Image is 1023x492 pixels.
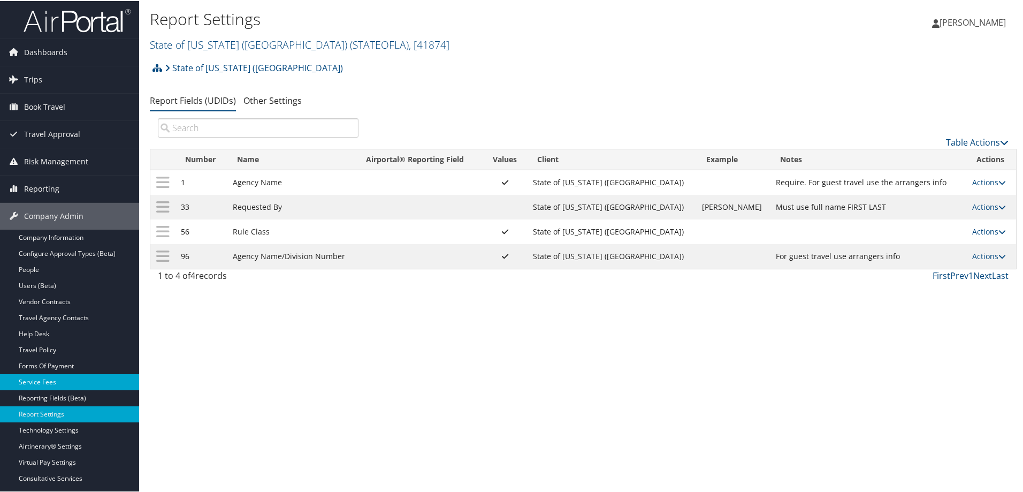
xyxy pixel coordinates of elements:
[165,56,343,78] a: State of [US_STATE] ([GEOGRAPHIC_DATA])
[482,148,528,169] th: Values
[967,148,1016,169] th: Actions
[227,169,356,194] td: Agency Name
[227,194,356,218] td: Requested By
[528,194,697,218] td: State of [US_STATE] ([GEOGRAPHIC_DATA])
[24,65,42,92] span: Trips
[227,148,356,169] th: Name
[190,269,195,281] span: 4
[933,269,950,281] a: First
[227,243,356,268] td: Agency Name/Division Number
[158,268,358,286] div: 1 to 4 of records
[175,169,227,194] td: 1
[528,243,697,268] td: State of [US_STATE] ([GEOGRAPHIC_DATA])
[409,36,449,51] span: , [ 41874 ]
[175,148,227,169] th: Number
[158,117,358,137] input: Search
[973,269,992,281] a: Next
[350,36,409,51] span: ( STATEOFLA )
[356,148,482,169] th: Airportal&reg; Reporting Field
[770,194,967,218] td: Must use full name FIRST LAST
[24,120,80,147] span: Travel Approval
[940,16,1006,27] span: [PERSON_NAME]
[946,135,1009,147] a: Table Actions
[932,5,1017,37] a: [PERSON_NAME]
[175,194,227,218] td: 33
[175,243,227,268] td: 96
[227,218,356,243] td: Rule Class
[770,148,967,169] th: Notes
[175,218,227,243] td: 56
[528,218,697,243] td: State of [US_STATE] ([GEOGRAPHIC_DATA])
[972,201,1006,211] a: Actions
[150,36,449,51] a: State of [US_STATE] ([GEOGRAPHIC_DATA])
[150,148,175,169] th: : activate to sort column descending
[150,94,236,105] a: Report Fields (UDIDs)
[150,7,728,29] h1: Report Settings
[243,94,302,105] a: Other Settings
[972,250,1006,260] a: Actions
[24,93,65,119] span: Book Travel
[968,269,973,281] a: 1
[770,169,967,194] td: Require. For guest travel use the arrangers info
[24,147,88,174] span: Risk Management
[950,269,968,281] a: Prev
[697,148,770,169] th: Example
[24,38,67,65] span: Dashboards
[972,176,1006,186] a: Actions
[992,269,1009,281] a: Last
[697,194,770,218] td: [PERSON_NAME]
[972,225,1006,236] a: Actions
[528,169,697,194] td: State of [US_STATE] ([GEOGRAPHIC_DATA])
[24,7,131,32] img: airportal-logo.png
[24,175,59,201] span: Reporting
[770,243,967,268] td: For guest travel use arrangers info
[528,148,697,169] th: Client
[24,202,83,229] span: Company Admin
